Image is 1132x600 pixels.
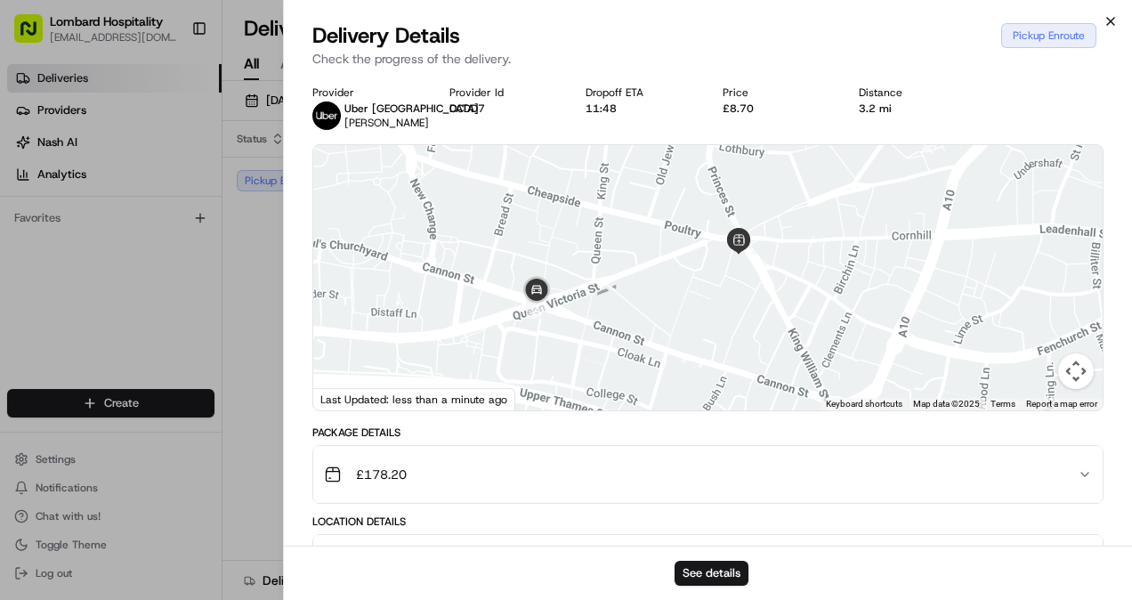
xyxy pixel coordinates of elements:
[859,85,967,100] div: Distance
[143,390,293,422] a: 💻API Documentation
[303,174,324,196] button: Start new chat
[18,399,32,413] div: 📗
[158,323,194,337] span: [DATE]
[18,258,46,287] img: Yasiru Doluwegedara
[11,390,143,422] a: 📗Knowledge Base
[313,446,1103,503] button: £178.20
[913,399,980,409] span: Map data ©2025
[148,323,154,337] span: •
[675,561,748,586] button: See details
[312,515,1104,529] div: Location Details
[276,227,324,248] button: See all
[1058,353,1094,389] button: Map camera controls
[148,275,154,289] span: •
[526,299,546,319] div: 2
[312,426,1104,440] div: Package Details
[318,387,376,410] img: Google
[990,399,1015,409] a: Terms
[80,169,292,187] div: Start new chat
[18,17,53,53] img: Nash
[18,169,50,201] img: 1736555255976-a54dd68f-1ca7-489b-9aae-adbdc363a1c4
[344,101,479,116] span: Uber [GEOGRAPHIC_DATA]
[312,85,421,100] div: Provider
[80,187,245,201] div: We're available if you need us!
[37,169,69,201] img: 4920774857489_3d7f54699973ba98c624_72.jpg
[449,85,558,100] div: Provider Id
[55,275,144,289] span: [PERSON_NAME]
[177,441,215,454] span: Pylon
[125,440,215,454] a: Powered byPylon
[313,388,515,410] div: Last Updated: less than a minute ago
[586,101,694,116] div: 11:48
[723,101,831,116] div: £8.70
[18,306,46,335] img: Yasiru Doluwegedara
[55,323,144,337] span: [PERSON_NAME]
[826,398,902,410] button: Keyboard shortcuts
[318,387,376,410] a: Open this area in Google Maps (opens a new window)
[723,85,831,100] div: Price
[36,397,136,415] span: Knowledge Base
[356,466,407,483] span: £178.20
[312,50,1104,68] p: Check the progress of the delivery.
[168,397,286,415] span: API Documentation
[586,85,694,100] div: Dropoff ETA
[158,275,194,289] span: [DATE]
[150,399,165,413] div: 💻
[344,116,429,130] span: [PERSON_NAME]
[449,101,485,116] button: CCDD7
[859,101,967,116] div: 3.2 mi
[312,21,460,50] span: Delivery Details
[312,101,341,130] img: uber-new-logo.jpeg
[1026,399,1097,409] a: Report a map error
[18,231,119,245] div: Past conversations
[18,70,324,99] p: Welcome 👋
[46,114,294,133] input: Clear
